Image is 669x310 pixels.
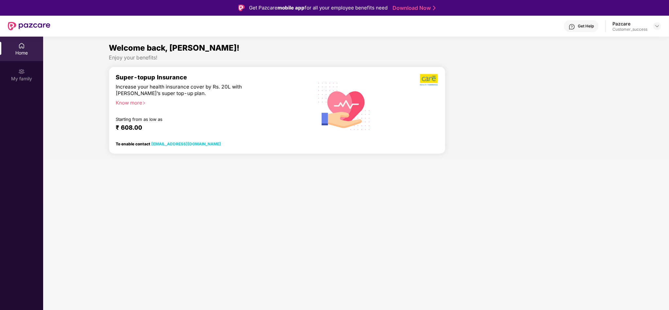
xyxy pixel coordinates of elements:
[142,101,146,105] span: right
[569,24,575,30] img: svg+xml;base64,PHN2ZyBpZD0iSGVscC0zMngzMiIgeG1sbnM9Imh0dHA6Ly93d3cudzMub3JnLzIwMDAvc3ZnIiB3aWR0aD...
[18,42,25,49] img: svg+xml;base64,PHN2ZyBpZD0iSG9tZSIgeG1sbnM9Imh0dHA6Ly93d3cudzMub3JnLzIwMDAvc3ZnIiB3aWR0aD0iMjAiIG...
[420,73,439,86] img: b5dec4f62d2307b9de63beb79f102df3.png
[109,43,240,53] span: Welcome back, [PERSON_NAME]!
[393,5,434,11] a: Download Now
[18,68,25,75] img: svg+xml;base64,PHN2ZyB3aWR0aD0iMjAiIGhlaWdodD0iMjAiIHZpZXdCb3g9IjAgMCAyMCAyMCIgZmlsbD0ibm9uZSIgeG...
[8,22,50,30] img: New Pazcare Logo
[313,74,376,138] img: svg+xml;base64,PHN2ZyB4bWxucz0iaHR0cDovL3d3dy53My5vcmcvMjAwMC9zdmciIHhtbG5zOnhsaW5rPSJodHRwOi8vd3...
[655,24,660,29] img: svg+xml;base64,PHN2ZyBpZD0iRHJvcGRvd24tMzJ4MzIiIHhtbG5zPSJodHRwOi8vd3d3LnczLm9yZy8yMDAwL3N2ZyIgd2...
[238,5,245,11] img: Logo
[612,21,647,27] div: Pazcare
[109,54,603,61] div: Enjoy your benefits!
[433,5,436,11] img: Stroke
[151,141,221,146] a: [EMAIL_ADDRESS][DOMAIN_NAME]
[116,84,276,97] div: Increase your health insurance cover by Rs. 20L with [PERSON_NAME]’s super top-up plan.
[116,100,300,104] div: Know more
[116,124,297,132] div: ₹ 608.00
[116,117,276,121] div: Starting from as low as
[278,5,305,11] strong: mobile app
[116,141,221,146] div: To enable contact
[612,27,647,32] div: Customer_success
[578,24,594,29] div: Get Help
[249,4,388,12] div: Get Pazcare for all your employee benefits need
[116,73,304,81] div: Super-topup Insurance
